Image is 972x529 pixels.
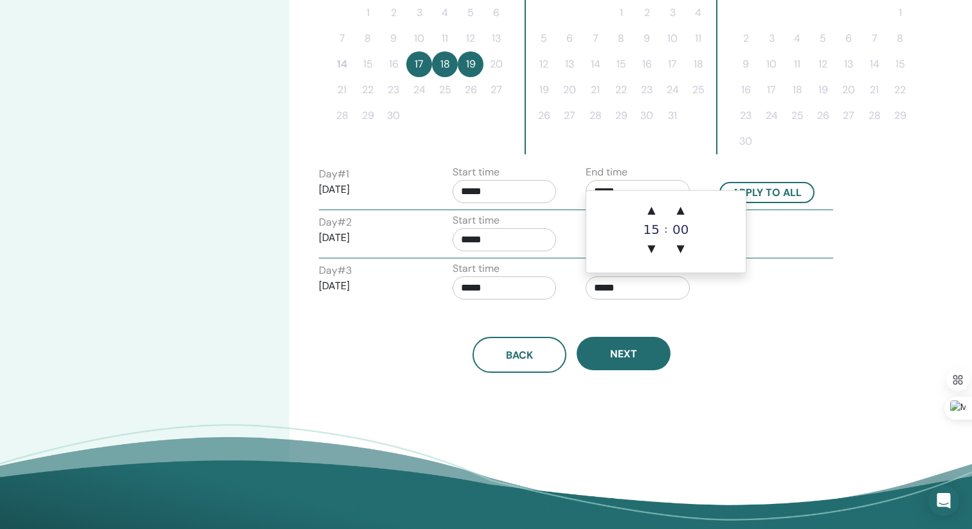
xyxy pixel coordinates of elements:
span: ▼ [668,236,694,262]
button: 13 [836,51,861,77]
button: 9 [733,51,759,77]
button: 19 [531,77,557,103]
button: 12 [810,51,836,77]
label: Day # 3 [319,263,352,278]
button: 26 [531,103,557,129]
button: 24 [406,77,432,103]
button: 28 [329,103,355,129]
p: [DATE] [319,182,423,197]
button: 31 [660,103,685,129]
button: 26 [810,103,836,129]
button: 16 [634,51,660,77]
button: 3 [759,26,784,51]
button: 26 [458,77,483,103]
label: Start time [453,261,500,276]
button: 17 [660,51,685,77]
button: 12 [531,51,557,77]
button: 17 [759,77,784,103]
button: 23 [381,77,406,103]
button: 10 [406,26,432,51]
button: 28 [861,103,887,129]
button: 8 [608,26,634,51]
label: Start time [453,165,500,180]
p: [DATE] [319,230,423,246]
button: 30 [381,103,406,129]
button: 20 [557,77,582,103]
button: 11 [432,26,458,51]
button: 15 [355,51,381,77]
button: Apply to all [719,182,815,203]
button: 20 [483,51,509,77]
label: Start time [453,213,500,228]
button: 11 [685,26,711,51]
p: [DATE] [319,278,423,294]
button: 5 [531,26,557,51]
label: End time [586,165,627,180]
button: 12 [458,26,483,51]
button: 29 [887,103,913,129]
button: 27 [483,77,509,103]
button: 7 [329,26,355,51]
button: 22 [608,77,634,103]
button: 13 [557,51,582,77]
button: 8 [887,26,913,51]
button: 2 [733,26,759,51]
span: ▲ [668,197,694,223]
button: 25 [784,103,810,129]
button: 14 [861,51,887,77]
button: 20 [836,77,861,103]
button: 27 [836,103,861,129]
button: 11 [784,51,810,77]
button: 18 [685,51,711,77]
button: 29 [608,103,634,129]
button: 5 [810,26,836,51]
button: 28 [582,103,608,129]
span: Next [610,347,637,361]
button: 19 [810,77,836,103]
span: Back [506,348,533,362]
button: 16 [381,51,406,77]
button: 9 [381,26,406,51]
button: 17 [406,51,432,77]
span: ▼ [638,236,664,262]
button: 10 [660,26,685,51]
button: 30 [634,103,660,129]
button: 8 [355,26,381,51]
label: Day # 1 [319,166,349,182]
div: Open Intercom Messenger [928,485,959,516]
button: 14 [582,51,608,77]
button: 9 [634,26,660,51]
button: 15 [887,51,913,77]
button: 21 [582,77,608,103]
label: Day # 2 [319,215,352,230]
button: 21 [861,77,887,103]
button: Next [577,337,670,370]
button: 24 [660,77,685,103]
button: 14 [329,51,355,77]
button: 25 [685,77,711,103]
button: 27 [557,103,582,129]
button: 13 [483,26,509,51]
button: 7 [861,26,887,51]
div: : [664,197,667,262]
button: 10 [759,51,784,77]
button: 22 [887,77,913,103]
button: 7 [582,26,608,51]
button: 23 [634,77,660,103]
button: 23 [733,103,759,129]
button: 6 [836,26,861,51]
button: 6 [557,26,582,51]
span: ▲ [638,197,664,223]
button: 29 [355,103,381,129]
button: 15 [608,51,634,77]
button: 4 [784,26,810,51]
button: 21 [329,77,355,103]
button: 18 [784,77,810,103]
button: Back [473,337,566,373]
div: 15 [638,223,664,236]
button: 19 [458,51,483,77]
button: 30 [733,129,759,154]
button: 24 [759,103,784,129]
button: 18 [432,51,458,77]
button: 16 [733,77,759,103]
